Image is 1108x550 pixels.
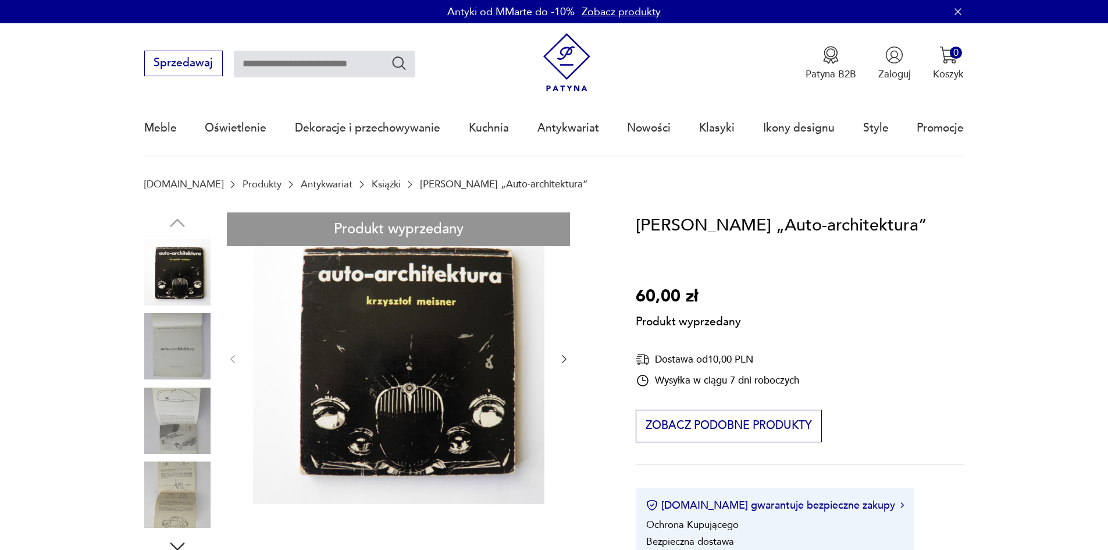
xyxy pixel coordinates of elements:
[582,5,661,19] a: Zobacz produkty
[933,46,964,81] button: 0Koszyk
[917,101,964,155] a: Promocje
[636,283,741,310] p: 60,00 zł
[372,179,401,190] a: Książki
[205,101,266,155] a: Oświetlenie
[763,101,835,155] a: Ikony designu
[950,47,962,59] div: 0
[627,101,671,155] a: Nowości
[863,101,889,155] a: Style
[699,101,735,155] a: Klasyki
[144,59,223,69] a: Sprzedawaj
[939,46,957,64] img: Ikona koszyka
[878,46,911,81] button: Zaloguj
[636,212,927,239] h1: [PERSON_NAME] „Auto-architektura”
[646,498,904,513] button: [DOMAIN_NAME] gwarantuje bezpieczne zakupy
[636,352,650,367] img: Ikona dostawy
[806,46,856,81] a: Ikona medaluPatyna B2B
[822,46,840,64] img: Ikona medalu
[447,5,575,19] p: Antyki od MMarte do -10%
[295,101,440,155] a: Dekoracje i przechowywanie
[806,46,856,81] button: Patyna B2B
[878,68,911,81] p: Zaloguj
[636,374,799,388] div: Wysyłka w ciągu 7 dni roboczych
[537,33,596,92] img: Patyna - sklep z meblami i dekoracjami vintage
[806,68,856,81] p: Patyna B2B
[885,46,903,64] img: Ikonka użytkownika
[301,179,352,190] a: Antykwariat
[144,51,223,76] button: Sprzedawaj
[646,499,658,511] img: Ikona certyfikatu
[420,179,588,190] p: [PERSON_NAME] „Auto-architektura”
[243,179,282,190] a: Produkty
[144,179,223,190] a: [DOMAIN_NAME]
[391,55,408,72] button: Szukaj
[900,502,904,508] img: Ikona strzałki w prawo
[933,68,964,81] p: Koszyk
[636,410,821,442] button: Zobacz podobne produkty
[646,535,734,548] li: Bezpieczna dostawa
[646,518,739,531] li: Ochrona Kupującego
[636,352,799,367] div: Dostawa od 10,00 PLN
[537,101,599,155] a: Antykwariat
[636,310,741,330] p: Produkt wyprzedany
[144,101,177,155] a: Meble
[469,101,509,155] a: Kuchnia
